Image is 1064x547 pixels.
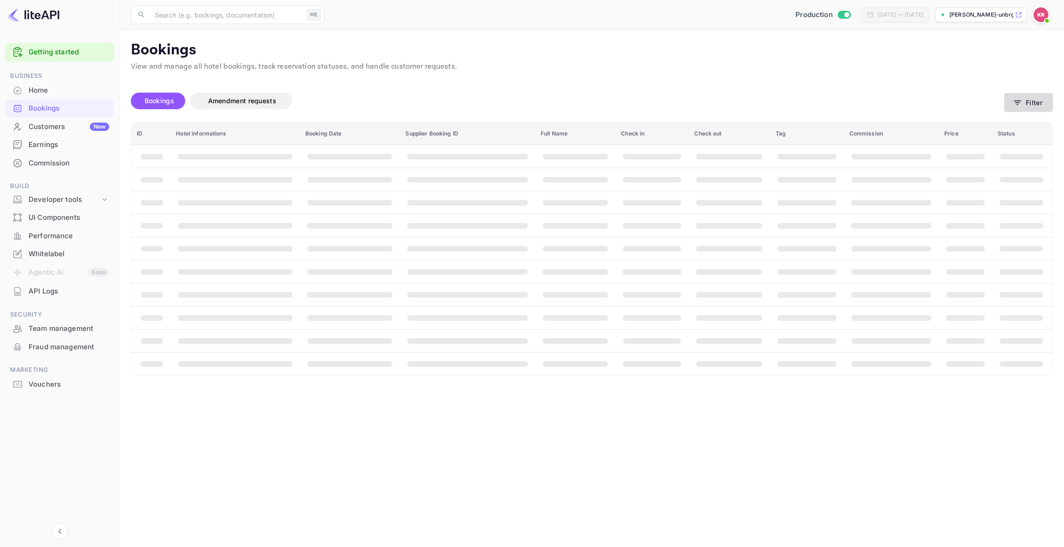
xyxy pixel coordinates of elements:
[6,192,114,208] div: Developer tools
[300,123,400,145] th: Booking Date
[29,158,109,169] div: Commission
[6,209,114,226] a: UI Components
[6,245,114,263] div: Whitelabel
[949,11,1013,19] p: [PERSON_NAME]-unbrg.[PERSON_NAME]...
[939,123,992,145] th: Price
[29,286,109,297] div: API Logs
[6,227,114,244] a: Performance
[6,376,114,394] div: Vouchers
[29,212,109,223] div: UI Components
[6,154,114,172] div: Commission
[7,7,59,22] img: LiteAPI logo
[6,118,114,135] a: CustomersNew
[29,342,109,353] div: Fraud management
[29,140,109,150] div: Earnings
[29,194,100,205] div: Developer tools
[149,6,303,24] input: Search (e.g. bookings, documentation)
[6,320,114,337] a: Team management
[400,123,535,145] th: Supplier Booking ID
[6,154,114,171] a: Commission
[6,181,114,191] span: Build
[6,282,114,300] div: API Logs
[1004,93,1053,112] button: Filter
[689,123,770,145] th: Check out
[6,282,114,300] a: API Logs
[131,61,1053,72] p: View and manage all hotel bookings, track reservation statuses, and handle customer requests.
[90,123,109,131] div: New
[29,47,109,58] a: Getting started
[6,338,114,356] div: Fraud management
[6,136,114,153] a: Earnings
[29,122,109,132] div: Customers
[535,123,615,145] th: Full Name
[6,310,114,320] span: Security
[6,227,114,245] div: Performance
[6,71,114,81] span: Business
[6,338,114,355] a: Fraud management
[6,100,114,117] a: Bookings
[992,123,1052,145] th: Status
[1034,7,1048,22] img: Kobus Roux
[29,231,109,241] div: Performance
[131,93,1004,109] div: account-settings tabs
[131,123,170,145] th: ID
[844,123,939,145] th: Commission
[29,379,109,390] div: Vouchers
[131,41,1053,59] p: Bookings
[170,123,300,145] th: Hotel informations
[6,82,114,99] a: Home
[615,123,689,145] th: Check in
[307,9,321,21] div: ⌘K
[792,10,854,20] div: Switch to Sandbox mode
[6,320,114,338] div: Team management
[131,123,1052,375] table: booking table
[6,209,114,227] div: UI Components
[29,85,109,96] div: Home
[52,523,68,540] button: Collapse navigation
[29,103,109,114] div: Bookings
[6,136,114,154] div: Earnings
[795,10,833,20] span: Production
[29,249,109,259] div: Whitelabel
[6,118,114,136] div: CustomersNew
[145,97,174,105] span: Bookings
[770,123,844,145] th: Tag
[6,245,114,262] a: Whitelabel
[6,376,114,393] a: Vouchers
[877,11,924,19] div: [DATE] — [DATE]
[29,323,109,334] div: Team management
[208,97,276,105] span: Amendment requests
[6,43,114,62] div: Getting started
[6,365,114,375] span: Marketing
